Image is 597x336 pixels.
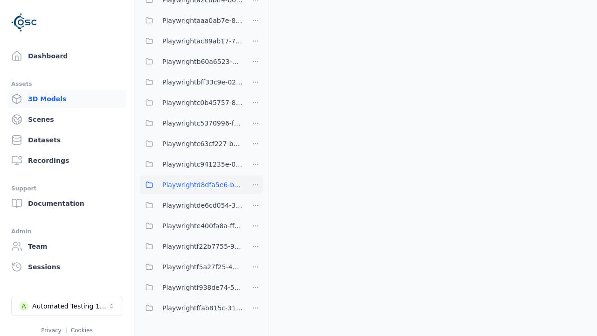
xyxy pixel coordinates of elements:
[140,93,243,112] button: Playwrightc0b45757-850c-469d-848e-4ce4f857ea70
[11,78,123,90] div: Assets
[41,327,61,334] a: Privacy
[65,327,67,334] span: |
[162,200,243,211] span: Playwrightde6cd054-3529-4dff-b662-7b152dabda49
[11,9,37,35] img: Logo
[11,183,123,194] div: Support
[162,302,243,314] span: Playwrightffab815c-3132-4ca9-9321-41b7911218bf
[140,196,243,215] button: Playwrightde6cd054-3529-4dff-b662-7b152dabda49
[11,226,123,237] div: Admin
[140,134,243,153] button: Playwrightc63cf227-b350-41d0-b87c-414ab19a80cd
[7,131,126,149] a: Datasets
[140,11,243,30] button: Playwrightaaa0ab7e-8b4b-4e11-b577-af0a429b69ce
[162,77,243,88] span: Playwrightbff33c9e-02f1-4be8-8443-6e9f5334e6c0
[7,47,126,65] a: Dashboard
[140,278,243,297] button: Playwrightf938de74-5787-461e-b2f7-d3c2c2798525
[162,138,243,149] span: Playwrightc63cf227-b350-41d0-b87c-414ab19a80cd
[162,241,243,252] span: Playwrightf22b7755-9f13-4c77-9466-1ba9964cd8f7
[162,179,243,190] span: Playwrightd8dfa5e6-b611-4242-9d59-32339ba7cd68
[140,155,243,174] button: Playwrightc941235e-0b6c-43b1-9b5f-438aa732d279
[32,301,108,311] div: Automated Testing 1 - Playwright
[19,301,28,311] div: A
[7,237,126,256] a: Team
[162,118,243,129] span: Playwrightc5370996-fc8e-4363-a68c-af44e6d577c9
[140,52,243,71] button: Playwrightb60a6523-dc5d-4812-af41-f52dc3dbf404
[140,114,243,133] button: Playwrightc5370996-fc8e-4363-a68c-af44e6d577c9
[140,258,243,276] button: Playwrightf5a27f25-4b21-40df-860f-4385a207a8a6
[140,299,243,317] button: Playwrightffab815c-3132-4ca9-9321-41b7911218bf
[140,217,243,235] button: Playwrighte400fa8a-ff96-4c21-9919-5d8b496fb463
[140,73,243,91] button: Playwrightbff33c9e-02f1-4be8-8443-6e9f5334e6c0
[7,194,126,213] a: Documentation
[7,90,126,108] a: 3D Models
[162,97,243,108] span: Playwrightc0b45757-850c-469d-848e-4ce4f857ea70
[7,110,126,129] a: Scenes
[11,297,123,315] button: Select a workspace
[162,35,243,47] span: Playwrightac89ab17-7bbd-4282-bb63-b897c0b85846
[162,56,243,67] span: Playwrightb60a6523-dc5d-4812-af41-f52dc3dbf404
[162,15,243,26] span: Playwrightaaa0ab7e-8b4b-4e11-b577-af0a429b69ce
[162,159,243,170] span: Playwrightc941235e-0b6c-43b1-9b5f-438aa732d279
[140,175,243,194] button: Playwrightd8dfa5e6-b611-4242-9d59-32339ba7cd68
[140,237,243,256] button: Playwrightf22b7755-9f13-4c77-9466-1ba9964cd8f7
[162,261,243,273] span: Playwrightf5a27f25-4b21-40df-860f-4385a207a8a6
[162,220,243,231] span: Playwrighte400fa8a-ff96-4c21-9919-5d8b496fb463
[140,32,243,50] button: Playwrightac89ab17-7bbd-4282-bb63-b897c0b85846
[7,258,126,276] a: Sessions
[7,151,126,170] a: Recordings
[162,282,243,293] span: Playwrightf938de74-5787-461e-b2f7-d3c2c2798525
[71,327,93,334] a: Cookies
